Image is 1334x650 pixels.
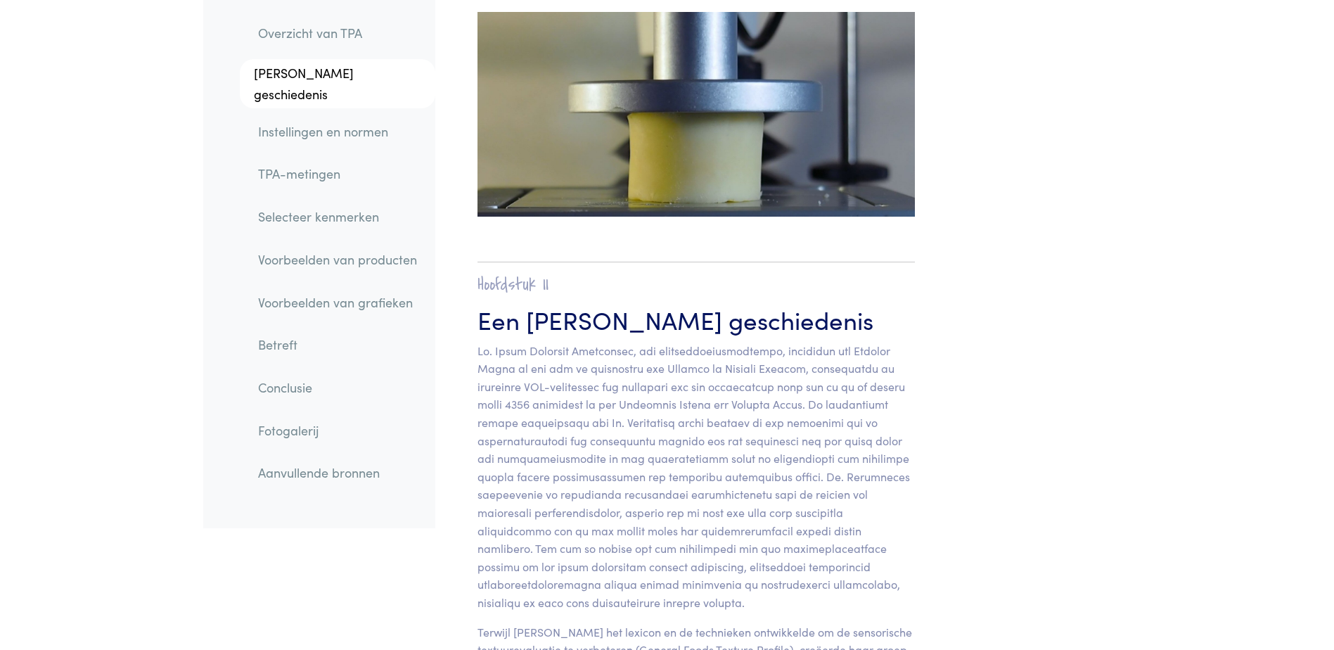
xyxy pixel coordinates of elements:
p: Lo. Ipsum Dolorsit Ametconsec, adi elitseddoeiusmodtempo, incididun utl Etdolor Magna al eni adm ... [477,342,916,612]
a: Instellingen en normen [247,115,435,148]
a: [PERSON_NAME] geschiedenis [240,60,435,108]
a: Aanvullende bronnen [247,457,435,490]
a: Fotogalerij [247,414,435,447]
a: Selecteer kenmerken [247,201,435,234]
a: Overzicht van TPA [247,17,435,49]
a: TPA-metingen [247,158,435,191]
h3: Een [PERSON_NAME] geschiedenis [477,302,916,336]
a: Conclusie [247,371,435,404]
a: Voorbeelden van producten [247,243,435,276]
img: kaas, precompressie [477,12,916,217]
a: Voorbeelden van grafieken [247,286,435,319]
h2: Hoofdstuk II [477,274,916,295]
a: Betreft [247,329,435,362]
